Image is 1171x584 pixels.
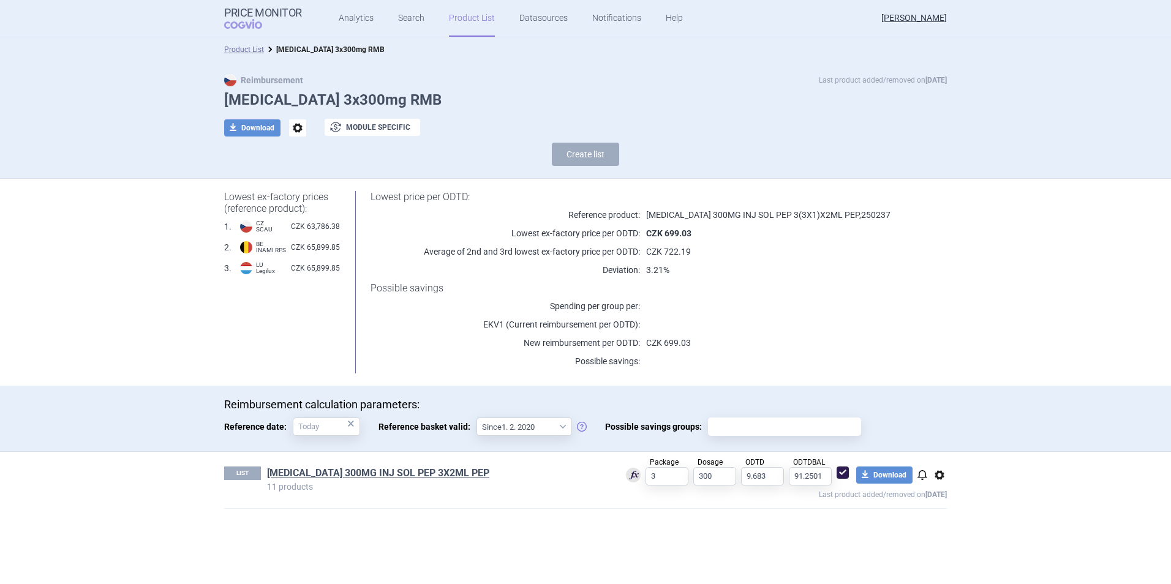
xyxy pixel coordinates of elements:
span: 2 . [224,241,232,253]
span: Reference basket valid: [378,417,476,436]
span: CZK 65,899.85 [291,262,340,274]
img: Czech Republic [240,220,252,233]
p: Reference product: [371,209,640,221]
h1: Possible savings [371,282,916,294]
img: CZ [224,74,236,86]
span: Dosage [698,458,723,466]
input: Possible savings groups: [712,419,857,435]
a: [MEDICAL_DATA] 300MG INJ SOL PEP 3X2ML PEP [267,466,489,480]
button: Download [224,119,281,137]
h1: Lowest ex-factory prices (reference product): [224,191,340,214]
button: Create list [552,143,619,166]
p: Average of 2nd and 3rd lowest ex-factory price per ODTD: [371,245,640,258]
span: CZK 65,899.85 [291,241,340,253]
span: ODTDBAL [793,458,825,466]
a: Price MonitorCOGVIO [224,7,302,30]
span: ODTD [745,458,764,466]
button: Download [856,466,913,484]
p: Reimbursement calculation parameters: [224,398,947,411]
strong: Reimbursement [224,75,303,85]
span: Package [650,458,679,466]
span: Possible savings groups: [605,417,708,436]
p: New reimbursement per ODTD: [371,337,640,349]
p: EKV1 (Current reimbursement per ODTD): [371,318,640,331]
input: Reference date:× [293,417,360,436]
strong: CZK 699.03 [646,228,691,238]
div: × [347,417,355,430]
li: Product List [224,43,264,56]
span: BE INAMI RPS [256,241,286,253]
div: Used for calculation [626,468,641,484]
p: 11 products [267,482,607,491]
img: Belgium [240,241,252,253]
span: 3 . [224,262,232,274]
strong: [DATE] [925,490,947,499]
p: Last product added/removed on [607,485,947,501]
img: Luxembourg [240,262,252,274]
p: CZK 722.19 [640,245,916,258]
p: 3.21% [640,264,916,276]
button: Module specific [325,119,420,136]
p: Lowest ex-factory price per ODTD: [371,227,640,239]
h1: [MEDICAL_DATA] 3x300mg RMB [224,91,947,109]
h1: COSENTYX 300MG INJ SOL PEP 3X2ML PEP [267,466,607,482]
span: COGVIO [224,19,279,29]
span: 1 . [224,220,232,233]
span: CZ SCAU [256,220,272,233]
span: LU Legilux [256,262,275,274]
span: CZK 63,786.38 [291,220,340,233]
p: Last product added/removed on [819,74,947,86]
span: Reference date: [224,417,293,436]
strong: [MEDICAL_DATA] 3x300mg RMB [276,45,385,54]
p: Deviation: [371,264,640,276]
h1: Lowest price per ODTD: [371,191,916,203]
strong: Price Monitor [224,7,302,19]
a: Product List [224,45,264,54]
p: Spending per group per : [371,300,640,312]
p: CZK 699.03 [640,337,916,349]
p: Possible savings: [371,355,640,367]
p: [MEDICAL_DATA] 300MG INJ SOL PEP 3(3X1)X2ML PEP , 250237 [640,209,916,221]
strong: [DATE] [925,76,947,84]
select: Reference basket valid: [476,417,572,436]
p: LIST [224,466,261,480]
li: Cosentyx 3x300mg RMB [264,43,385,56]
